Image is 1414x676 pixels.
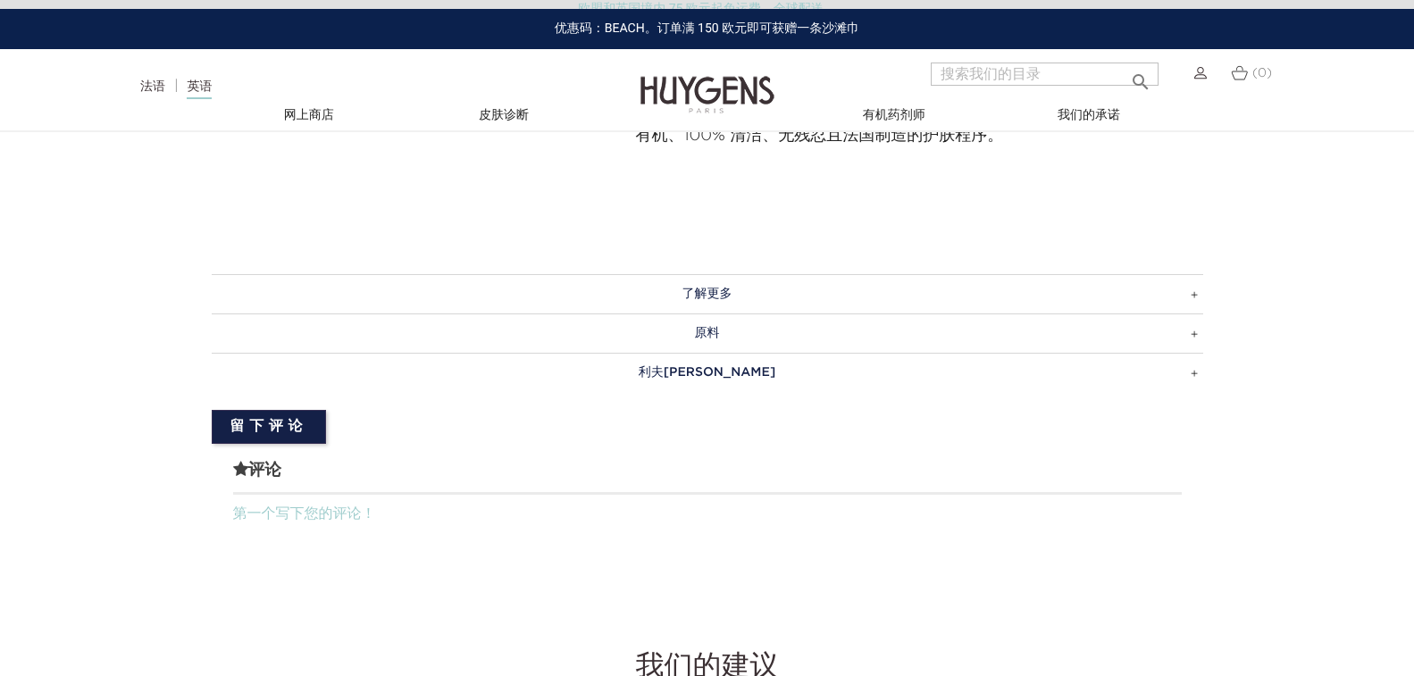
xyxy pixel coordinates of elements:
[174,79,179,94] font: |
[187,80,212,99] a: 英语
[1000,106,1178,125] a: 我们的承诺
[284,109,334,121] font: 网上商店
[578,2,836,16] font: 欧盟和英国境内 75 欧元起免运费。全球配送。
[479,109,529,121] font: 皮肤诊断
[931,63,1159,86] input: 搜索
[212,274,1203,313] a: 了解更多
[805,106,983,125] a: 有机药剂师
[863,109,925,121] font: 有机药剂师
[1125,57,1157,81] button: 
[1252,67,1272,79] font: (0)
[212,410,327,444] a: 留下评论
[1058,109,1120,121] font: 我们的承诺
[695,327,720,339] font: 原料
[555,21,859,36] font: 优惠码：BEACH。订单满 150 欧元即可获赠一条沙滩巾
[640,47,774,116] img: 惠更斯
[639,366,776,379] font: 利夫[PERSON_NAME]
[248,462,281,479] font: 评论
[140,80,165,93] a: 法语
[212,313,1203,353] a: 原料
[233,507,376,522] a: 第一个写下您的评论！
[220,106,398,125] a: 网上商店
[414,106,593,125] a: 皮肤诊断
[682,288,732,300] font: 了解更多
[636,128,1004,144] font: 有机、100% 清洁、无残忍且法国制造的护肤程序。
[187,80,212,93] font: 英语
[1130,71,1151,93] font: 
[212,353,1203,392] a: 利夫[PERSON_NAME]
